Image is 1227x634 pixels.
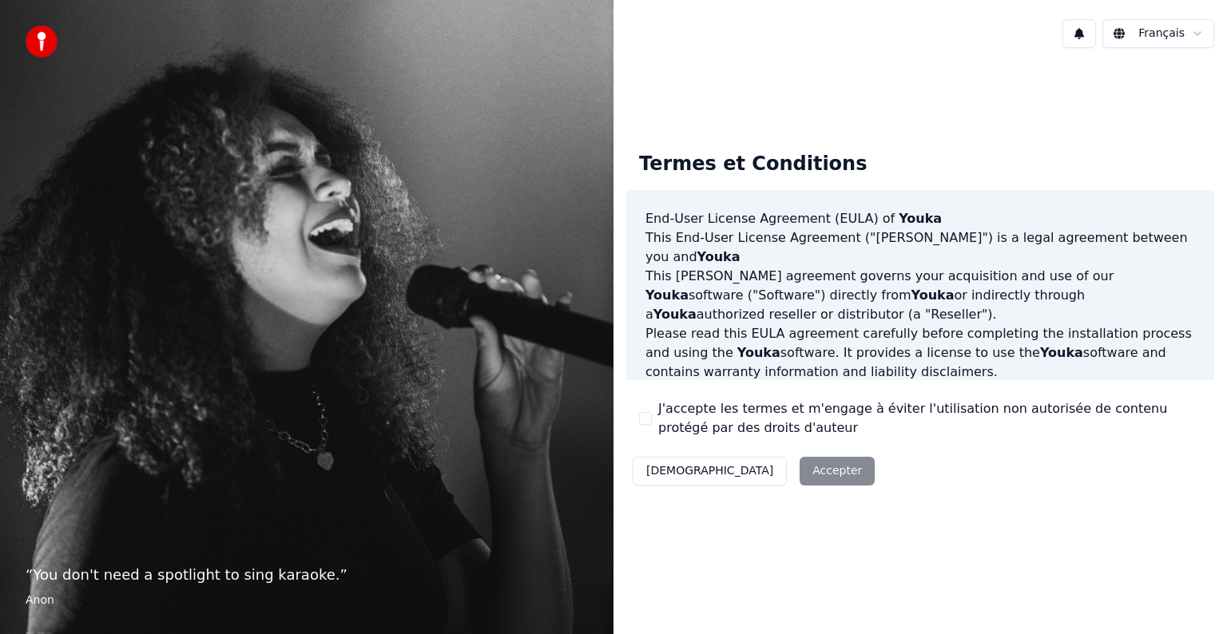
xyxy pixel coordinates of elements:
[697,249,741,264] span: Youka
[26,564,588,586] p: “ You don't need a spotlight to sing karaoke. ”
[1040,345,1083,360] span: Youka
[645,287,689,303] span: Youka
[645,267,1195,324] p: This [PERSON_NAME] agreement governs your acquisition and use of our software ("Software") direct...
[658,399,1201,438] label: J'accepte les termes et m'engage à éviter l'utilisation non autorisée de contenu protégé par des ...
[26,592,588,608] footer: Anon
[633,457,787,485] button: [DEMOGRAPHIC_DATA]
[626,139,880,190] div: Termes et Conditions
[737,345,780,360] span: Youka
[645,228,1195,267] p: This End-User License Agreement ("[PERSON_NAME]") is a legal agreement between you and
[899,211,942,226] span: Youka
[645,209,1195,228] h3: End-User License Agreement (EULA) of
[26,26,58,57] img: youka
[645,324,1195,382] p: Please read this EULA agreement carefully before completing the installation process and using th...
[911,287,955,303] span: Youka
[653,307,697,322] span: Youka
